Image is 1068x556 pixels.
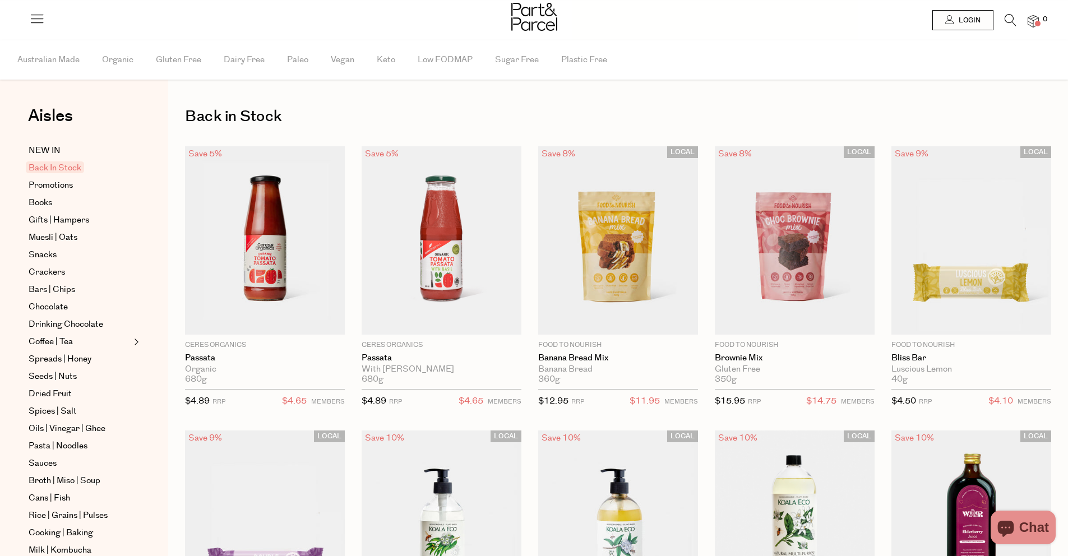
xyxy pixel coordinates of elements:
[314,430,345,442] span: LOCAL
[17,40,80,80] span: Australian Made
[29,422,105,435] span: Oils | Vinegar | Ghee
[891,364,1051,374] div: Luscious Lemon
[29,353,91,366] span: Spreads | Honey
[1020,430,1051,442] span: LOCAL
[29,474,100,488] span: Broth | Miso | Soup
[1040,15,1050,25] span: 0
[891,353,1051,363] a: Bliss Bar
[156,40,201,80] span: Gluten Free
[29,353,131,366] a: Spreads | Honey
[28,104,73,128] span: Aisles
[29,283,75,296] span: Bars | Chips
[29,492,131,505] a: Cans | Fish
[29,179,131,192] a: Promotions
[224,40,265,80] span: Dairy Free
[29,318,131,331] a: Drinking Chocolate
[538,146,579,161] div: Save 8%
[29,144,61,157] span: NEW IN
[538,430,584,446] div: Save 10%
[538,353,698,363] a: Banana Bread Mix
[841,397,875,406] small: MEMBERS
[491,430,521,442] span: LOCAL
[511,3,557,31] img: Part&Parcel
[362,353,521,363] a: Passata
[715,364,875,374] div: Gluten Free
[715,146,755,161] div: Save 8%
[919,397,932,406] small: RRP
[29,405,77,418] span: Spices | Salt
[377,40,395,80] span: Keto
[28,108,73,136] a: Aisles
[844,146,875,158] span: LOCAL
[488,397,521,406] small: MEMBERS
[29,266,65,279] span: Crackers
[538,340,698,350] p: Food to Nourish
[29,370,131,383] a: Seeds | Nuts
[1020,146,1051,158] span: LOCAL
[29,457,131,470] a: Sauces
[29,179,73,192] span: Promotions
[715,340,875,350] p: Food to Nourish
[29,526,131,540] a: Cooking | Baking
[1018,397,1051,406] small: MEMBERS
[715,430,761,446] div: Save 10%
[715,395,745,407] span: $15.95
[29,231,77,244] span: Muesli | Oats
[538,364,698,374] div: Banana Bread
[29,161,131,175] a: Back In Stock
[287,40,308,80] span: Paleo
[185,430,225,446] div: Save 9%
[891,146,1051,335] img: Bliss Bar
[29,439,87,453] span: Pasta | Noodles
[29,405,131,418] a: Spices | Salt
[26,161,84,173] span: Back In Stock
[362,340,521,350] p: Ceres Organics
[459,394,483,409] span: $4.65
[715,374,737,384] span: 350g
[418,40,473,80] span: Low FODMAP
[29,387,72,401] span: Dried Fruit
[29,283,131,296] a: Bars | Chips
[29,144,131,157] a: NEW IN
[29,509,108,522] span: Rice | Grains | Pulses
[891,374,908,384] span: 40g
[29,196,131,210] a: Books
[29,492,70,505] span: Cans | Fish
[29,231,131,244] a: Muesli | Oats
[362,430,408,446] div: Save 10%
[131,335,139,349] button: Expand/Collapse Coffee | Tea
[362,395,386,407] span: $4.89
[185,395,210,407] span: $4.89
[311,397,345,406] small: MEMBERS
[667,146,698,158] span: LOCAL
[389,397,402,406] small: RRP
[891,430,937,446] div: Save 10%
[362,146,521,335] img: Passata
[185,340,345,350] p: Ceres Organics
[29,335,131,349] a: Coffee | Tea
[185,146,225,161] div: Save 5%
[29,300,131,314] a: Chocolate
[102,40,133,80] span: Organic
[185,364,345,374] div: Organic
[282,394,307,409] span: $4.65
[362,374,383,384] span: 680g
[1028,15,1039,27] a: 0
[362,146,402,161] div: Save 5%
[29,387,131,401] a: Dried Fruit
[212,397,225,406] small: RRP
[715,146,875,335] img: Brownie Mix
[185,146,345,335] img: Passata
[29,370,77,383] span: Seeds | Nuts
[988,394,1013,409] span: $4.10
[891,146,932,161] div: Save 9%
[538,146,698,335] img: Banana Bread Mix
[715,353,875,363] a: Brownie Mix
[667,430,698,442] span: LOCAL
[630,394,660,409] span: $11.95
[29,457,57,470] span: Sauces
[29,300,68,314] span: Chocolate
[538,395,568,407] span: $12.95
[362,364,521,374] div: With [PERSON_NAME]
[891,395,916,407] span: $4.50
